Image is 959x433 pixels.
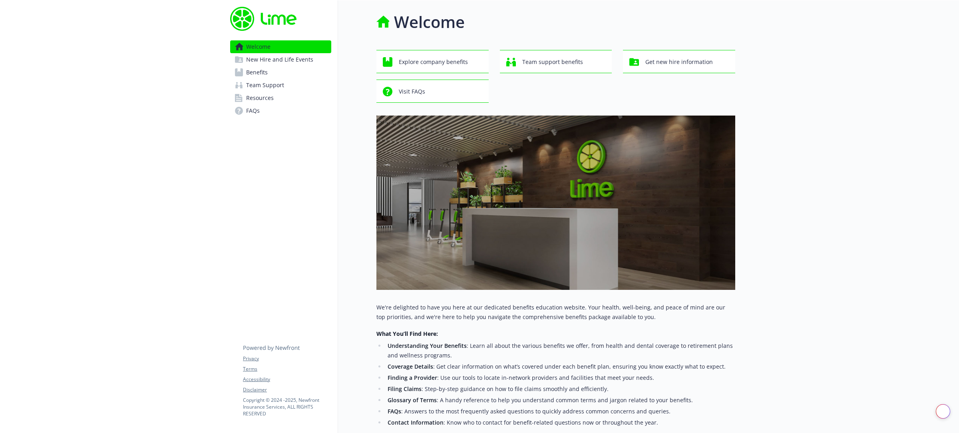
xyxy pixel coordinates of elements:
[230,66,331,79] a: Benefits
[385,407,735,416] li: : Answers to the most frequently asked questions to quickly address common concerns and queries.
[243,386,331,393] a: Disclaimer
[388,419,444,426] strong: Contact Information
[230,40,331,53] a: Welcome
[376,330,438,337] strong: What You’ll Find Here:
[385,362,735,371] li: : Get clear information on what’s covered under each benefit plan, ensuring you know exactly what...
[230,104,331,117] a: FAQs
[376,303,735,322] p: We're delighted to have you here at our dedicated benefits education website. Your health, well-b...
[385,395,735,405] li: : A handy reference to help you understand common terms and jargon related to your benefits.
[385,418,735,427] li: : Know who to contact for benefit-related questions now or throughout the year.
[246,92,274,104] span: Resources
[230,53,331,66] a: New Hire and Life Events
[388,396,437,404] strong: Glossary of Terms
[388,342,467,349] strong: Understanding Your Benefits
[246,66,268,79] span: Benefits
[522,54,583,70] span: Team support benefits
[645,54,713,70] span: Get new hire information
[399,84,425,99] span: Visit FAQs
[376,80,489,103] button: Visit FAQs
[388,374,437,381] strong: Finding a Provider
[388,363,433,370] strong: Coverage Details
[500,50,612,73] button: Team support benefits
[388,385,422,393] strong: Filing Claims
[376,50,489,73] button: Explore company benefits
[394,10,465,34] h1: Welcome
[243,376,331,383] a: Accessibility
[243,355,331,362] a: Privacy
[230,92,331,104] a: Resources
[246,53,313,66] span: New Hire and Life Events
[243,365,331,373] a: Terms
[385,341,735,360] li: : Learn all about the various benefits we offer, from health and dental coverage to retirement pl...
[388,407,401,415] strong: FAQs
[399,54,468,70] span: Explore company benefits
[246,79,284,92] span: Team Support
[376,116,735,290] img: overview page banner
[623,50,735,73] button: Get new hire information
[230,79,331,92] a: Team Support
[243,397,331,417] p: Copyright © 2024 - 2025 , Newfront Insurance Services, ALL RIGHTS RESERVED
[246,40,271,53] span: Welcome
[385,373,735,383] li: : Use our tools to locate in-network providers and facilities that meet your needs.
[246,104,260,117] span: FAQs
[385,384,735,394] li: : Step-by-step guidance on how to file claims smoothly and efficiently.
